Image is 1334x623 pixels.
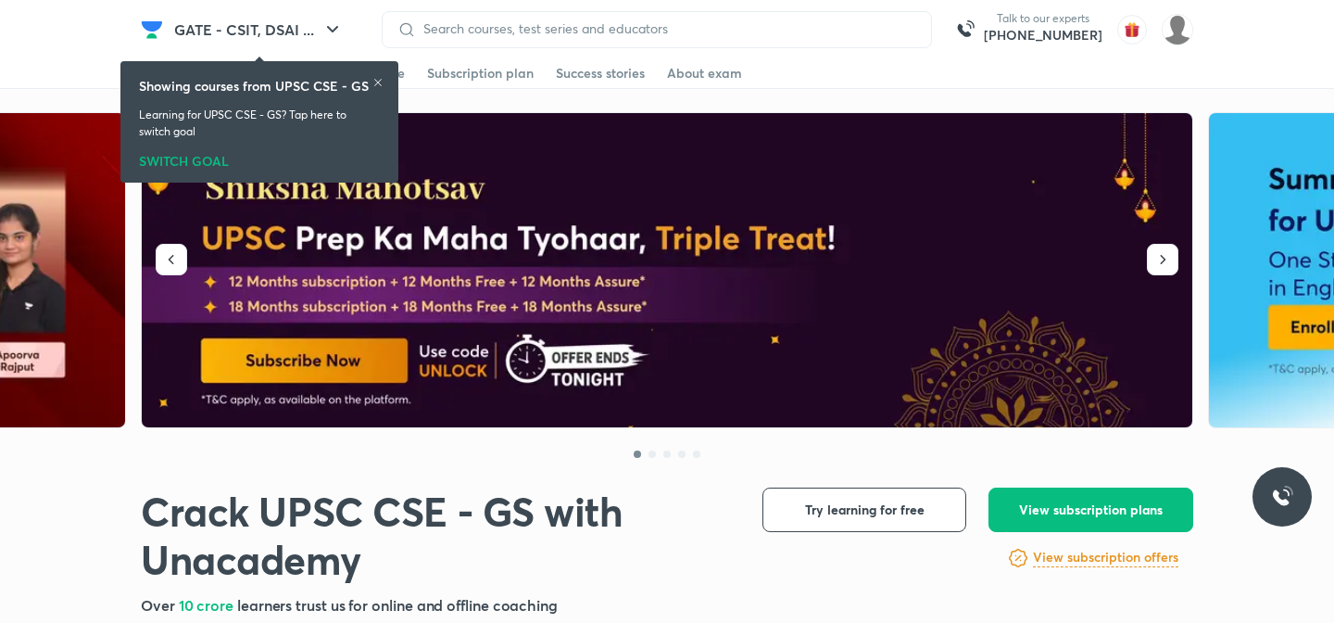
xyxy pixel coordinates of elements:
a: View subscription offers [1033,547,1178,569]
span: learners trust us for online and offline coaching [237,595,558,615]
img: Company Logo [141,19,163,41]
img: Abdul Ramzeen [1162,14,1193,45]
p: Talk to our experts [984,11,1102,26]
img: call-us [947,11,984,48]
button: Try learning for free [762,488,966,532]
a: About exam [667,58,742,88]
div: SWITCH GOAL [139,147,380,168]
img: avatar [1117,15,1147,44]
input: Search courses, test series and educators [416,21,916,36]
button: View subscription plans [988,488,1193,532]
div: About exam [667,64,742,83]
a: Subscription plan [427,58,534,88]
button: GATE - CSIT, DSAI ... [163,11,355,48]
a: Success stories [556,58,645,88]
span: Try learning for free [805,501,925,519]
span: View subscription plans [1019,501,1163,519]
div: Subscription plan [427,64,534,83]
div: Success stories [556,64,645,83]
span: Over [141,595,179,615]
p: Learning for UPSC CSE - GS? Tap here to switch goal [139,107,380,140]
h1: Crack UPSC CSE - GS with Unacademy [141,488,733,584]
img: ttu [1271,486,1293,508]
span: 10 crore [179,595,237,615]
h6: View subscription offers [1033,548,1178,567]
h6: Showing courses from UPSC CSE - GS [139,76,369,95]
a: [PHONE_NUMBER] [984,26,1102,44]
